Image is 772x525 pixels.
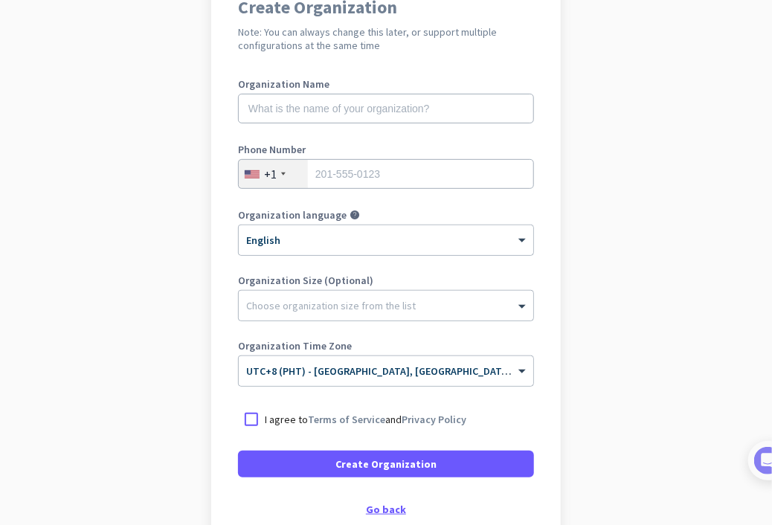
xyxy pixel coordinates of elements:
[238,25,534,52] h2: Note: You can always change this later, or support multiple configurations at the same time
[402,413,466,426] a: Privacy Policy
[238,94,534,123] input: What is the name of your organization?
[238,159,534,189] input: 201-555-0123
[238,144,534,155] label: Phone Number
[350,210,360,220] i: help
[265,412,466,427] p: I agree to and
[264,167,277,181] div: +1
[238,341,534,351] label: Organization Time Zone
[238,210,347,220] label: Organization language
[238,504,534,515] div: Go back
[308,413,385,426] a: Terms of Service
[238,451,534,477] button: Create Organization
[238,79,534,89] label: Organization Name
[238,275,534,286] label: Organization Size (Optional)
[335,457,437,471] span: Create Organization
